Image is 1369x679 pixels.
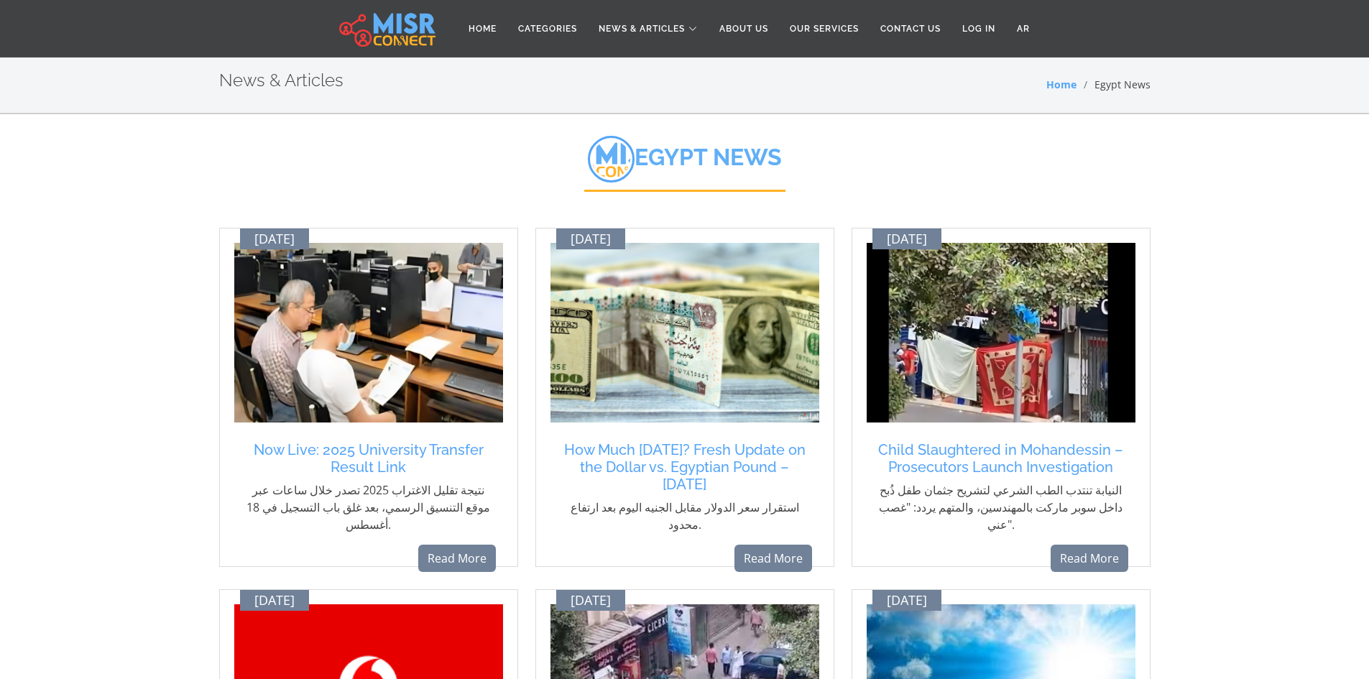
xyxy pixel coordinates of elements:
h2: News & Articles [219,70,344,91]
a: About Us [709,15,779,42]
a: AR [1006,15,1041,42]
a: Now Live: 2025 University Transfer Result Link [241,441,496,476]
span: [DATE] [254,593,295,609]
a: How Much [DATE]? Fresh Update on the Dollar vs. Egyptian Pound – [DATE] [558,441,812,493]
img: سعر الدولار في البنوك المصرية 8 أغسطس 2025. [550,243,819,422]
p: نتيجة تقليل الاغتراب 2025 تصدر خلال ساعات عبر موقع التنسيق الرسمي، بعد غلق باب التسجيل في 18 أغسطس. [241,481,496,533]
a: Home [458,15,507,42]
img: طلاب الثانوية العامة ينتظرون نتيجة تقليل الاغتراب 2025 [234,243,503,422]
a: Home [1046,78,1077,91]
img: main.misr_connect [339,11,435,47]
a: Read More [734,545,812,572]
img: صورة لموقع جريمة ذبح طفل داخل سوبر ماركت في المهندسين [867,243,1135,422]
span: News & Articles [599,22,685,35]
p: استقرار سعر الدولار مقابل الجنيه اليوم بعد ارتفاع محدود. [558,499,812,533]
span: [DATE] [254,231,295,247]
a: Read More [418,545,496,572]
span: [DATE] [887,231,927,247]
li: Egypt News [1077,77,1151,92]
a: Categories [507,15,588,42]
a: Read More [1051,545,1128,572]
h2: Egypt News [584,136,785,192]
a: Log in [951,15,1006,42]
a: Contact Us [870,15,951,42]
img: Jffy6wOTz3TJaCfdu8D1.png [588,136,635,183]
span: [DATE] [571,231,611,247]
p: النيابة تنتدب الطب الشرعي لتشريح جثمان طفل ذُبح داخل سوبر ماركت بالمهندسين، والمتهم يردد: "غصب عني". [874,481,1128,533]
a: Our Services [779,15,870,42]
a: News & Articles [588,15,709,42]
span: [DATE] [571,593,611,609]
a: Child Slaughtered in Mohandessin – Prosecutors Launch Investigation [874,441,1128,476]
span: [DATE] [887,593,927,609]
